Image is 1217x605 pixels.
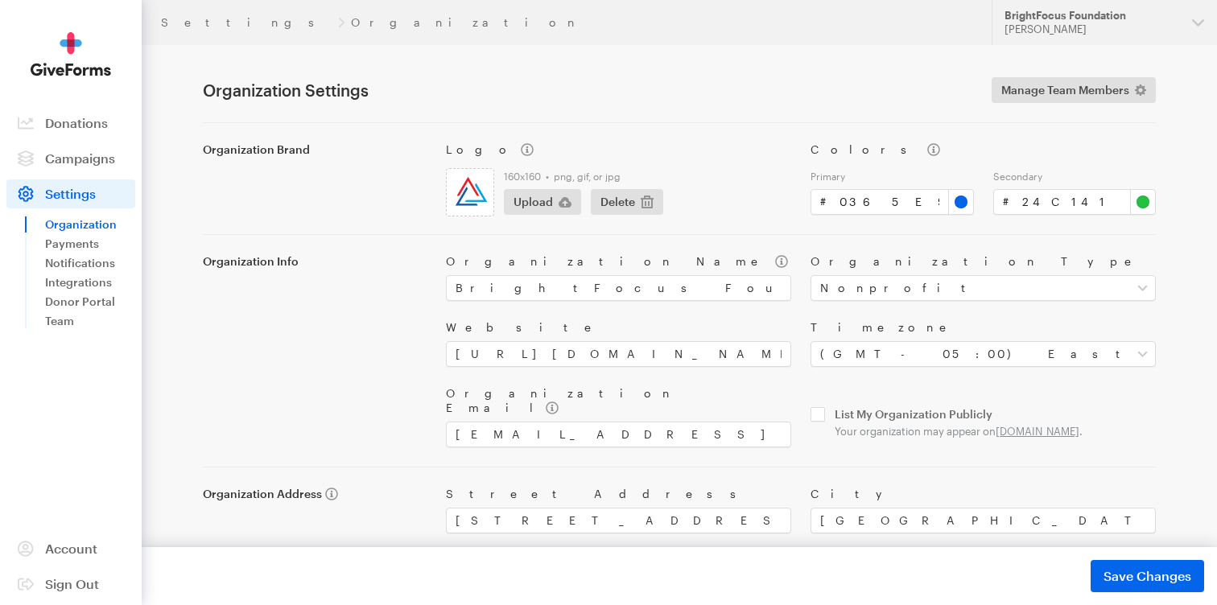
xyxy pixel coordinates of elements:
label: Secondary [993,170,1157,183]
a: Donations [6,109,135,138]
span: Account [45,541,97,556]
span: Upload [514,192,553,212]
a: Integrations [45,273,135,292]
span: Manage Team Members [1001,80,1129,100]
span: Donations [45,115,108,130]
span: Save Changes [1104,566,1191,586]
label: Primary [811,170,974,183]
a: Account [6,534,135,563]
button: Delete [591,189,663,215]
label: Timezone [811,320,1156,335]
a: Donor Portal [45,292,135,311]
a: [DOMAIN_NAME] [996,425,1079,438]
button: Save Changes [1091,560,1204,592]
label: Organization Address [203,487,427,501]
a: Notifications [45,253,135,273]
a: Organization [45,215,135,234]
input: https://www.example.com [446,341,791,367]
label: Colors [811,142,1156,157]
a: Manage Team Members [992,77,1156,103]
h1: Organization Settings [203,80,972,100]
label: Website [446,320,791,335]
span: Sign Out [45,576,99,591]
a: Campaigns [6,144,135,173]
label: Organization Type [811,254,1156,269]
label: City [811,487,1156,501]
button: Upload [504,189,581,215]
label: Organization Email [446,386,791,415]
img: GiveForms [31,32,111,76]
a: Team [45,311,135,331]
label: Street Address [446,487,791,501]
a: Settings [161,16,332,29]
label: Organization Info [203,254,427,269]
div: [PERSON_NAME] [1005,23,1179,36]
div: BrightFocus Foundation [1005,9,1179,23]
span: Delete [600,192,635,212]
span: Campaigns [45,150,115,166]
a: Sign Out [6,570,135,599]
a: Settings [6,179,135,208]
label: 160x160 • png, gif, or jpg [504,170,791,183]
label: Logo [446,142,791,157]
label: Organization Name [446,254,791,269]
a: Payments [45,234,135,253]
label: Organization Brand [203,142,427,157]
span: Settings [45,186,96,201]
